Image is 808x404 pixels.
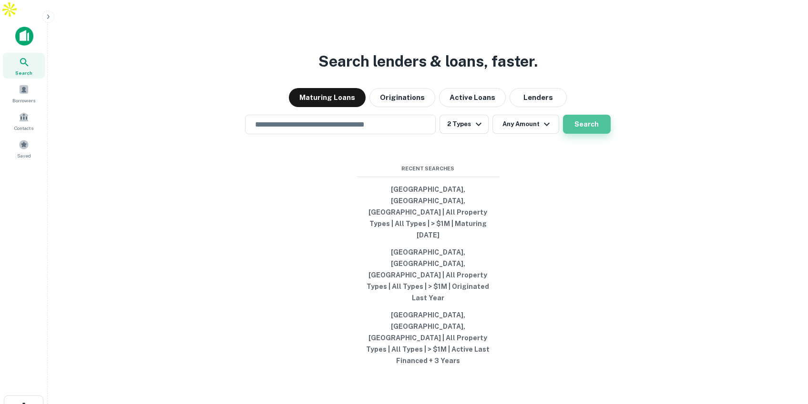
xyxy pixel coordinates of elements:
button: Search [563,115,611,134]
iframe: Chat Widget [760,328,808,374]
span: Contacts [14,124,33,132]
button: Maturing Loans [289,88,366,107]
button: [GEOGRAPHIC_DATA], [GEOGRAPHIC_DATA], [GEOGRAPHIC_DATA] | All Property Types | All Types | > $1M ... [357,181,500,244]
button: Lenders [510,88,567,107]
button: Active Loans [439,88,506,107]
a: Contacts [3,108,45,134]
a: Saved [3,136,45,161]
button: Originations [369,88,435,107]
span: Recent Searches [357,165,500,173]
button: [GEOGRAPHIC_DATA], [GEOGRAPHIC_DATA], [GEOGRAPHIC_DATA] | All Property Types | All Types | > $1M ... [357,306,500,369]
span: Search [15,69,32,77]
a: Search [3,53,45,79]
span: Borrowers [12,97,35,104]
a: Borrowers [3,80,45,106]
span: Saved [17,152,31,159]
h3: Search lenders & loans, faster. [318,50,538,73]
button: 2 Types [440,115,488,134]
img: capitalize-icon.png [15,27,33,46]
button: Any Amount [492,115,559,134]
button: [GEOGRAPHIC_DATA], [GEOGRAPHIC_DATA], [GEOGRAPHIC_DATA] | All Property Types | All Types | > $1M ... [357,244,500,306]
